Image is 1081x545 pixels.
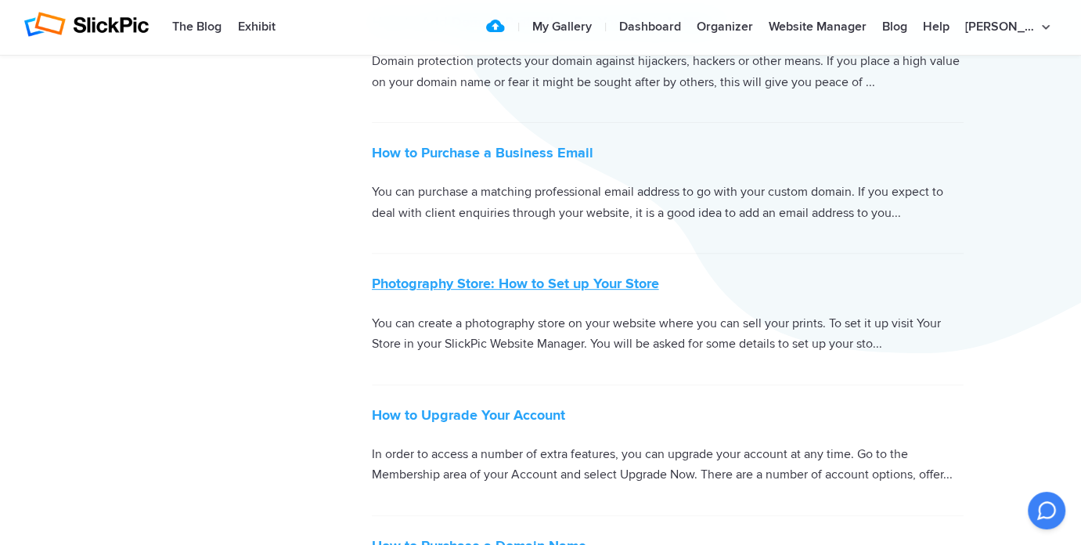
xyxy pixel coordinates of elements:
a: Photography Store: How to Set up Your Store [372,275,659,292]
a: How to Purchase a Business Email [372,144,593,161]
p: Domain protection protects your domain against hijackers, hackers or other means. If you place a ... [372,51,964,92]
p: You can purchase a matching professional email address to go with your custom domain. If you expe... [372,182,964,223]
a: How to Upgrade Your Account [372,406,565,424]
p: You can create a photography store on your website where you can sell your prints. To set it up v... [372,313,964,355]
p: In order to access a number of extra features, you can upgrade your account at any time. Go to th... [372,444,964,485]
